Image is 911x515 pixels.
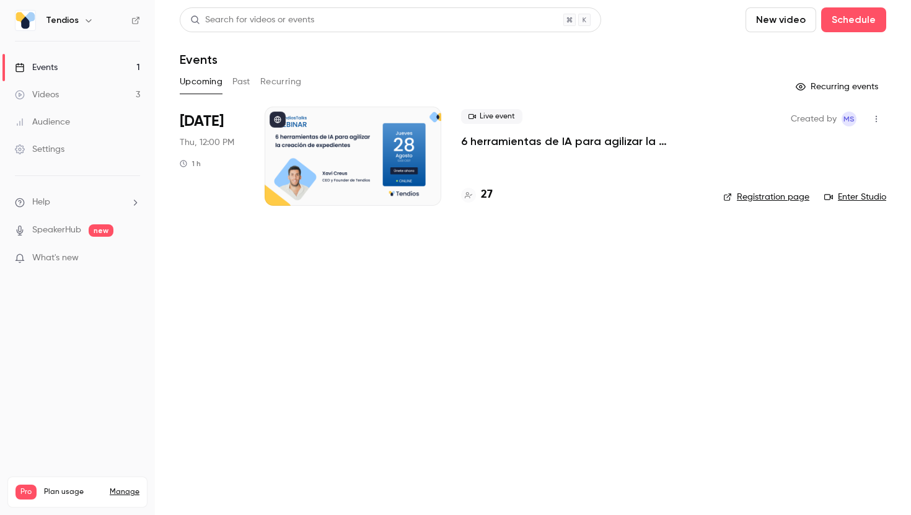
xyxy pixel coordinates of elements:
[32,224,81,237] a: SpeakerHub
[821,7,886,32] button: Schedule
[89,224,113,237] span: new
[260,72,302,92] button: Recurring
[824,191,886,203] a: Enter Studio
[180,136,234,149] span: Thu, 12:00 PM
[723,191,809,203] a: Registration page
[110,487,139,497] a: Manage
[15,485,37,500] span: Pro
[790,77,886,97] button: Recurring events
[180,72,222,92] button: Upcoming
[15,143,64,156] div: Settings
[180,112,224,131] span: [DATE]
[461,134,703,149] a: 6 herramientas de IA para agilizar la creación de expedientes
[791,112,837,126] span: Created by
[32,196,50,209] span: Help
[180,159,201,169] div: 1 h
[15,11,35,30] img: Tendios
[481,187,493,203] h4: 27
[15,116,70,128] div: Audience
[232,72,250,92] button: Past
[842,112,856,126] span: Maria Serra
[125,253,140,264] iframe: Noticeable Trigger
[15,61,58,74] div: Events
[461,187,493,203] a: 27
[32,252,79,265] span: What's new
[44,487,102,497] span: Plan usage
[843,112,855,126] span: MS
[180,52,218,67] h1: Events
[15,89,59,101] div: Videos
[15,196,140,209] li: help-dropdown-opener
[746,7,816,32] button: New video
[180,107,245,206] div: Aug 28 Thu, 12:00 PM (Europe/Madrid)
[46,14,79,27] h6: Tendios
[461,109,522,124] span: Live event
[190,14,314,27] div: Search for videos or events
